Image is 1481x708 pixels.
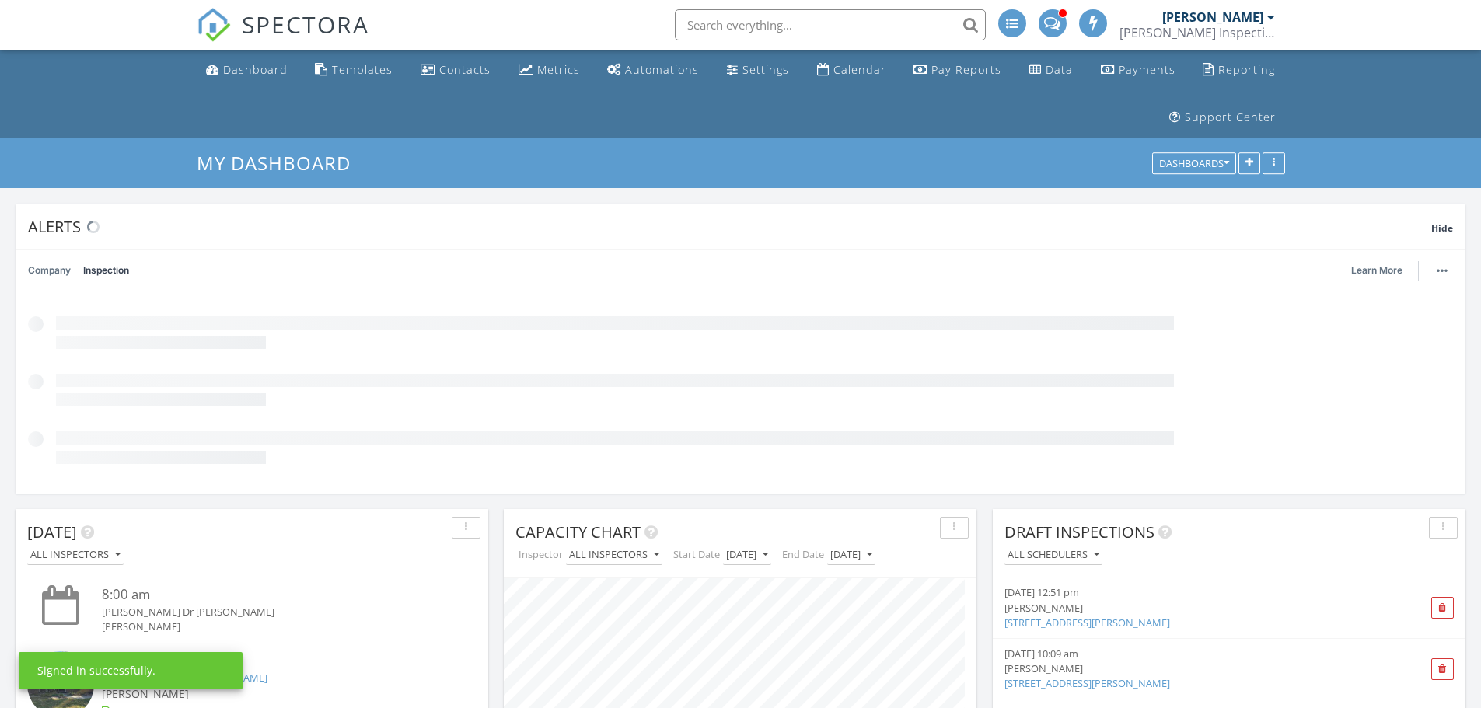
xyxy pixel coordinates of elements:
button: [DATE] [723,545,771,566]
input: Search everything... [675,9,986,40]
button: All Inspectors [566,545,662,566]
div: Templates [332,62,393,77]
span: [PERSON_NAME] [102,686,189,701]
img: ellipsis-632cfdd7c38ec3a7d453.svg [1437,269,1448,272]
img: The Best Home Inspection Software - Spectora [197,8,231,42]
div: All Inspectors [30,549,121,560]
div: Automations [625,62,699,77]
span: Draft Inspections [1004,521,1154,542]
div: Reporting [1218,62,1275,77]
a: Calendar [811,56,892,85]
a: Settings [721,56,795,85]
div: Dashboards [1159,159,1229,169]
a: Templates [309,56,399,85]
a: [STREET_ADDRESS][PERSON_NAME] [1004,616,1170,630]
div: [DATE] 10:09 am [1004,647,1379,661]
label: Start Date [670,544,723,565]
div: [PERSON_NAME] [102,619,439,634]
a: SPECTORA [197,21,369,54]
span: SPECTORA [242,8,369,40]
span: [DATE] [27,521,77,542]
a: Data [1023,56,1079,85]
div: Contacts [439,62,491,77]
a: Company [28,250,71,291]
span: Capacity Chart [515,521,641,542]
label: Inspector [515,544,566,565]
div: Hawley Inspections [1119,25,1275,40]
div: All schedulers [1008,549,1099,560]
div: Pay Reports [931,62,1001,77]
div: All Inspectors [569,549,659,560]
a: Payments [1095,56,1182,85]
a: Learn More [1351,263,1412,278]
a: [STREET_ADDRESS][PERSON_NAME] [1004,676,1170,690]
a: [DATE] 10:09 am [PERSON_NAME] [STREET_ADDRESS][PERSON_NAME] [1004,647,1379,692]
a: Inspection [83,250,129,291]
div: 9:00 am [102,651,439,671]
a: Contacts [414,56,497,85]
a: Automations (Advanced) [601,56,705,85]
a: Metrics [512,56,586,85]
div: Signed in successfully. [37,663,155,678]
a: Reporting [1196,56,1281,85]
label: End Date [779,544,827,565]
div: Data [1046,62,1073,77]
div: [PERSON_NAME] [1162,9,1263,25]
div: [DATE] [830,549,872,560]
div: [DATE] 12:51 pm [1004,585,1379,600]
div: 8:00 am [102,585,439,605]
button: [DATE] [827,545,875,566]
button: All Inspectors [27,545,124,566]
div: Metrics [537,62,580,77]
button: Dashboards [1152,153,1236,175]
div: Dashboard [223,62,288,77]
a: My Dashboard [197,150,364,176]
div: [PERSON_NAME] [1004,601,1379,616]
div: Settings [742,62,789,77]
div: [PERSON_NAME] Dr [PERSON_NAME] [102,605,439,619]
button: All schedulers [1004,545,1102,566]
div: [DATE] [726,549,768,560]
div: Alerts [28,216,1431,237]
a: Support Center [1163,103,1282,132]
a: Pay Reports [907,56,1008,85]
a: Dashboard [200,56,294,85]
div: Support Center [1185,110,1276,124]
span: Hide [1431,221,1453,235]
div: Payments [1119,62,1175,77]
a: [DATE] 12:51 pm [PERSON_NAME] [STREET_ADDRESS][PERSON_NAME] [1004,585,1379,630]
div: Calendar [833,62,886,77]
div: [PERSON_NAME] [1004,661,1379,676]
